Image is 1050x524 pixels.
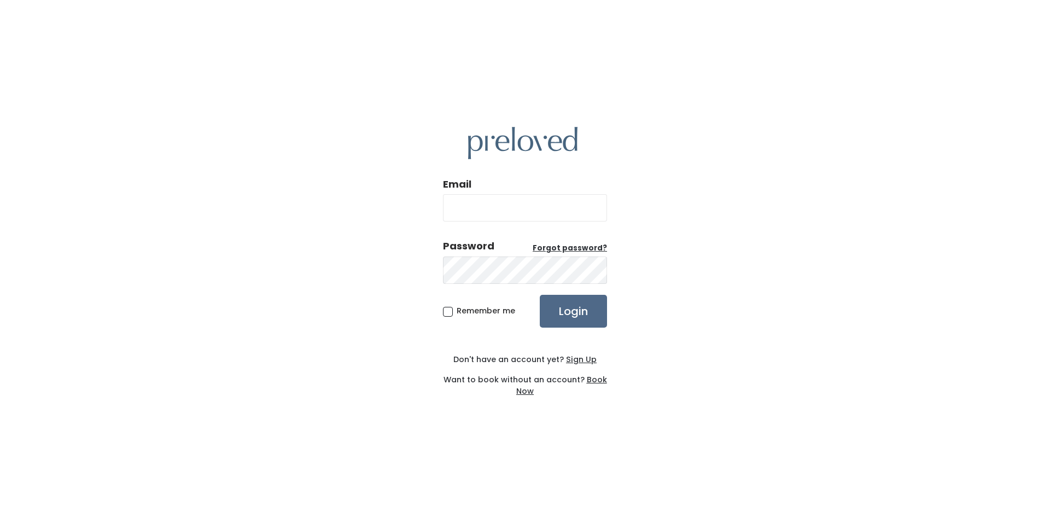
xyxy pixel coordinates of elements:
label: Email [443,177,471,191]
a: Book Now [516,374,607,397]
a: Forgot password? [533,243,607,254]
div: Password [443,239,494,253]
u: Sign Up [566,354,597,365]
a: Sign Up [564,354,597,365]
u: Forgot password? [533,243,607,253]
input: Login [540,295,607,328]
div: Want to book without an account? [443,365,607,397]
span: Remember me [457,305,515,316]
div: Don't have an account yet? [443,354,607,365]
img: preloved logo [468,127,577,159]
